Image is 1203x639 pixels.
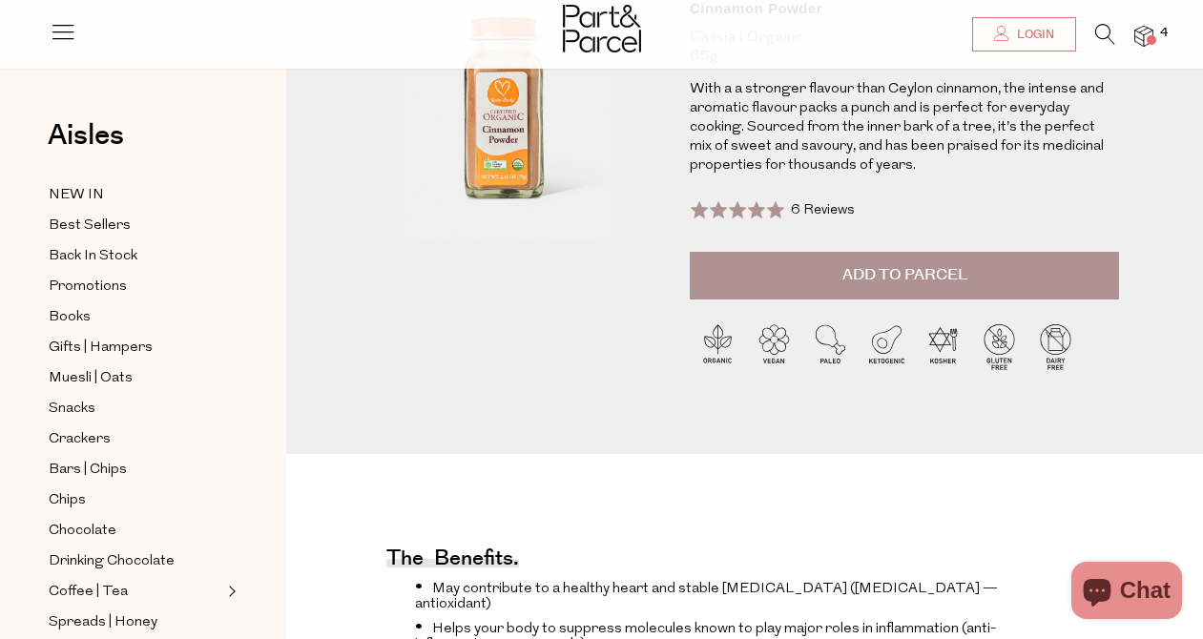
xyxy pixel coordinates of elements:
[49,245,137,268] span: Back In Stock
[791,203,855,217] span: 6 Reviews
[49,610,222,634] a: Spreads | Honey
[49,458,222,482] a: Bars | Chips
[49,520,116,543] span: Chocolate
[49,488,222,512] a: Chips
[48,114,124,156] span: Aisles
[49,214,222,237] a: Best Sellers
[690,80,1120,175] p: With a a stronger flavour than Ceylon cinnamon, the intense and aromatic flavour packs a punch an...
[49,428,111,451] span: Crackers
[49,215,131,237] span: Best Sellers
[49,306,91,329] span: Books
[49,459,127,482] span: Bars | Chips
[223,580,237,603] button: Expand/Collapse Coffee | Tea
[49,519,222,543] a: Chocolate
[1134,26,1153,46] a: 4
[563,5,641,52] img: Part&Parcel
[49,275,222,299] a: Promotions
[48,121,124,169] a: Aisles
[915,319,971,375] img: P_P-ICONS-Live_Bec_V11_Kosher.svg
[859,319,915,375] img: P_P-ICONS-Live_Bec_V11_Ketogenic.svg
[690,252,1120,299] button: Add to Parcel
[842,264,967,286] span: Add to Parcel
[49,276,127,299] span: Promotions
[49,580,222,604] a: Coffee | Tea
[971,319,1027,375] img: P_P-ICONS-Live_Bec_V11_Gluten_Free.svg
[1027,319,1084,375] img: P_P-ICONS-Live_Bec_V11_Dairy_Free.svg
[49,244,222,268] a: Back In Stock
[386,554,519,567] h4: The benefits.
[49,550,175,573] span: Drinking Chocolate
[1012,27,1054,43] span: Login
[49,305,222,329] a: Books
[49,611,157,634] span: Spreads | Honey
[49,489,86,512] span: Chips
[49,336,222,360] a: Gifts | Hampers
[49,183,222,207] a: NEW IN
[1066,562,1188,624] inbox-online-store-chat: Shopify online store chat
[49,366,222,390] a: Muesli | Oats
[49,184,104,207] span: NEW IN
[1155,25,1172,42] span: 4
[49,549,222,573] a: Drinking Chocolate
[690,319,746,375] img: P_P-ICONS-Live_Bec_V11_Organic.svg
[49,367,133,390] span: Muesli | Oats
[972,17,1076,52] a: Login
[49,398,95,421] span: Snacks
[746,319,802,375] img: P_P-ICONS-Live_Bec_V11_Vegan.svg
[802,319,859,375] img: P_P-ICONS-Live_Bec_V11_Paleo.svg
[49,397,222,421] a: Snacks
[49,427,222,451] a: Crackers
[49,337,153,360] span: Gifts | Hampers
[49,581,128,604] span: Coffee | Tea
[415,578,1052,611] li: May contribute to a healthy heart and stable [MEDICAL_DATA] ([MEDICAL_DATA] — antioxidant)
